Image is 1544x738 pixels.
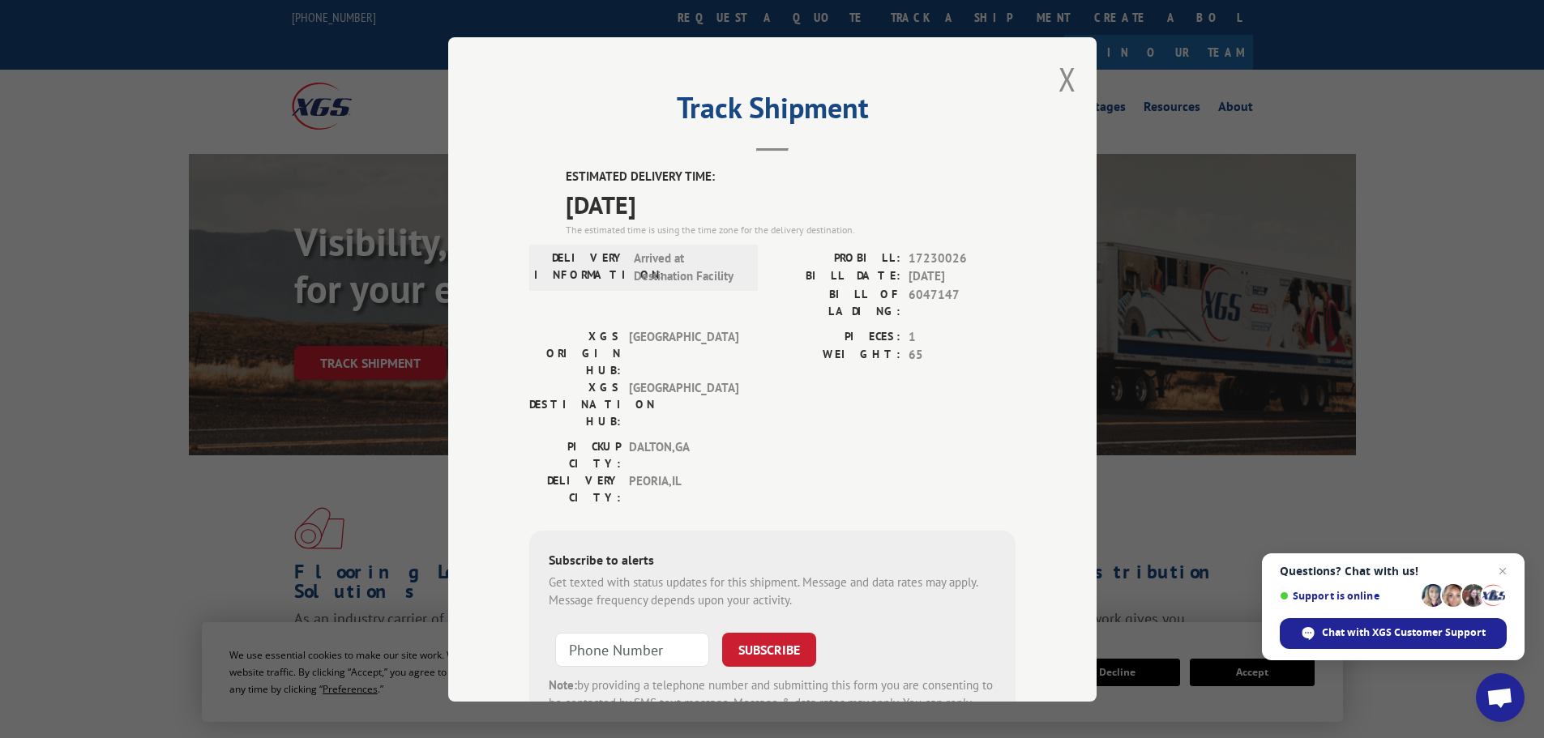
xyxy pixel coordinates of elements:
span: [DATE] [909,267,1016,286]
div: The estimated time is using the time zone for the delivery destination. [566,222,1016,237]
label: XGS DESTINATION HUB: [529,378,621,429]
span: 6047147 [909,285,1016,319]
div: Get texted with status updates for this shipment. Message and data rates may apply. Message frequ... [549,573,996,609]
label: PICKUP CITY: [529,437,621,471]
span: Close chat [1493,561,1512,581]
label: PIECES: [772,327,900,346]
label: BILL OF LADING: [772,285,900,319]
span: 65 [909,346,1016,365]
span: Support is online [1280,590,1416,602]
label: WEIGHT: [772,346,900,365]
span: [GEOGRAPHIC_DATA] [629,327,738,378]
span: DALTON , GA [629,437,738,471]
label: BILL DATE: [772,267,900,286]
label: DELIVERY CITY: [529,471,621,506]
button: SUBSCRIBE [722,632,816,666]
button: Close modal [1059,58,1076,100]
label: DELIVERY INFORMATION: [534,249,626,285]
label: XGS ORIGIN HUB: [529,327,621,378]
span: PEORIA , IL [629,471,738,506]
span: 1 [909,327,1016,346]
span: 17230026 [909,249,1016,267]
div: by providing a telephone number and submitting this form you are consenting to be contacted by SM... [549,676,996,731]
h2: Track Shipment [529,96,1016,127]
span: Arrived at Destination Facility [634,249,743,285]
div: Subscribe to alerts [549,549,996,573]
span: Questions? Chat with us! [1280,565,1507,578]
label: ESTIMATED DELIVERY TIME: [566,168,1016,186]
input: Phone Number [555,632,709,666]
div: Open chat [1476,673,1525,722]
span: [GEOGRAPHIC_DATA] [629,378,738,429]
div: Chat with XGS Customer Support [1280,618,1507,649]
strong: Note: [549,676,577,692]
span: [DATE] [566,186,1016,222]
label: PROBILL: [772,249,900,267]
span: Chat with XGS Customer Support [1322,625,1486,640]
